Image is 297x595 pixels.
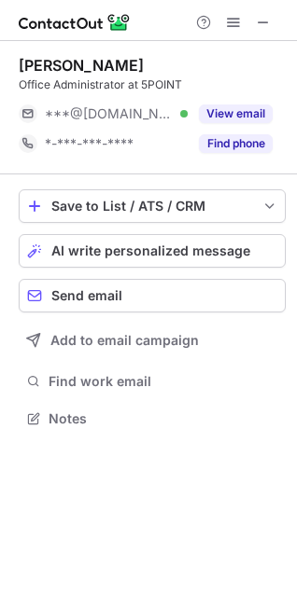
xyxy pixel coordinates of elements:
[51,243,250,258] span: AI write personalized message
[50,333,199,348] span: Add to email campaign
[19,234,286,268] button: AI write personalized message
[19,189,286,223] button: save-profile-one-click
[19,76,286,93] div: Office Administrator at 5POINT
[19,368,286,394] button: Find work email
[19,56,144,75] div: [PERSON_NAME]
[51,199,253,214] div: Save to List / ATS / CRM
[19,11,131,34] img: ContactOut v5.3.10
[49,373,278,390] span: Find work email
[19,324,286,357] button: Add to email campaign
[19,406,286,432] button: Notes
[51,288,122,303] span: Send email
[19,279,286,312] button: Send email
[199,104,273,123] button: Reveal Button
[45,105,174,122] span: ***@[DOMAIN_NAME]
[49,410,278,427] span: Notes
[199,134,273,153] button: Reveal Button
